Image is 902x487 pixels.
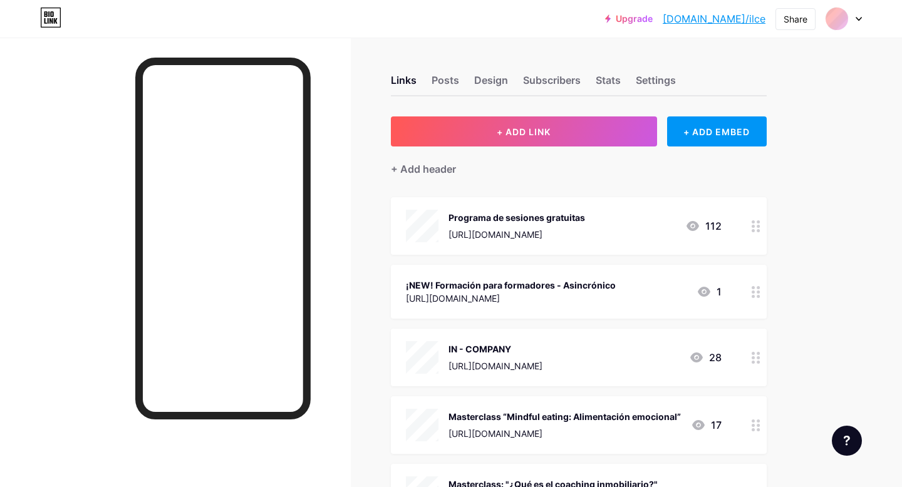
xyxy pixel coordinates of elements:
div: [URL][DOMAIN_NAME] [448,359,542,372]
div: Design [474,73,508,95]
div: 1 [697,284,722,299]
div: ¡NEW! Formación para formadores - Asincrónico [406,279,616,292]
div: [URL][DOMAIN_NAME] [448,228,585,241]
div: Programa de sesiones gratuitas [448,211,585,224]
div: Share [784,13,807,26]
a: [DOMAIN_NAME]/ilce [663,11,765,26]
div: [URL][DOMAIN_NAME] [406,292,616,305]
div: Subscribers [523,73,581,95]
div: Settings [636,73,676,95]
div: + ADD EMBED [667,116,767,146]
div: [URL][DOMAIN_NAME] [448,427,681,440]
div: Links [391,73,417,95]
div: Posts [432,73,459,95]
div: IN - COMPANY [448,342,542,356]
div: 28 [689,350,722,365]
div: Stats [596,73,621,95]
div: + Add header [391,161,456,177]
span: + ADD LINK [497,126,551,137]
button: + ADD LINK [391,116,657,146]
div: 112 [685,218,722,233]
div: Masterclass “Mindful eating: Alimentación emocional” [448,410,681,423]
a: Upgrade [605,14,653,24]
div: 17 [691,418,722,433]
